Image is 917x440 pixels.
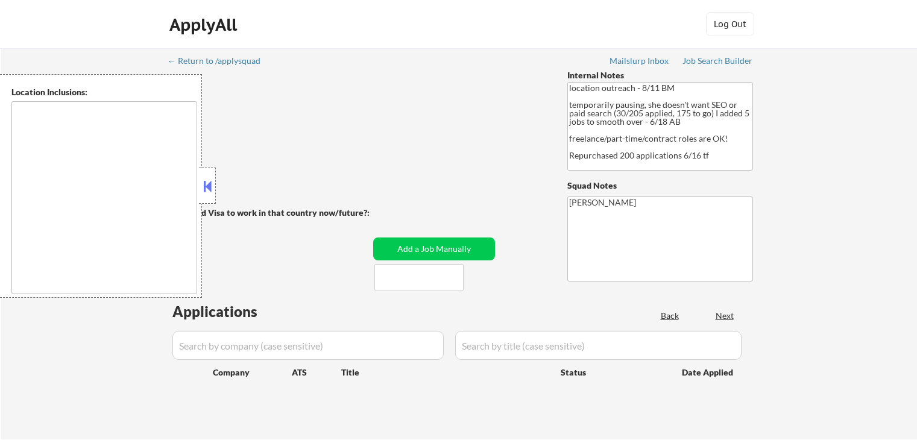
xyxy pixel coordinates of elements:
div: Mailslurp Inbox [610,57,670,65]
div: Job Search Builder [682,57,753,65]
div: Back [661,310,680,322]
div: ← Return to /applysquad [168,57,272,65]
div: Status [561,361,664,383]
div: Next [716,310,735,322]
div: Internal Notes [567,69,753,81]
a: Mailslurp Inbox [610,56,670,68]
input: Search by title (case sensitive) [455,331,742,360]
strong: Will need Visa to work in that country now/future?: [169,207,370,218]
div: Squad Notes [567,180,753,192]
div: Applications [172,304,292,319]
div: Location Inclusions: [11,86,197,98]
a: ← Return to /applysquad [168,56,272,68]
div: ATS [292,366,341,379]
div: Company [213,366,292,379]
div: Date Applied [682,366,735,379]
div: ApplyAll [169,14,241,35]
div: Title [341,366,549,379]
button: Log Out [706,12,754,36]
button: Add a Job Manually [373,237,495,260]
input: Search by company (case sensitive) [172,331,444,360]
